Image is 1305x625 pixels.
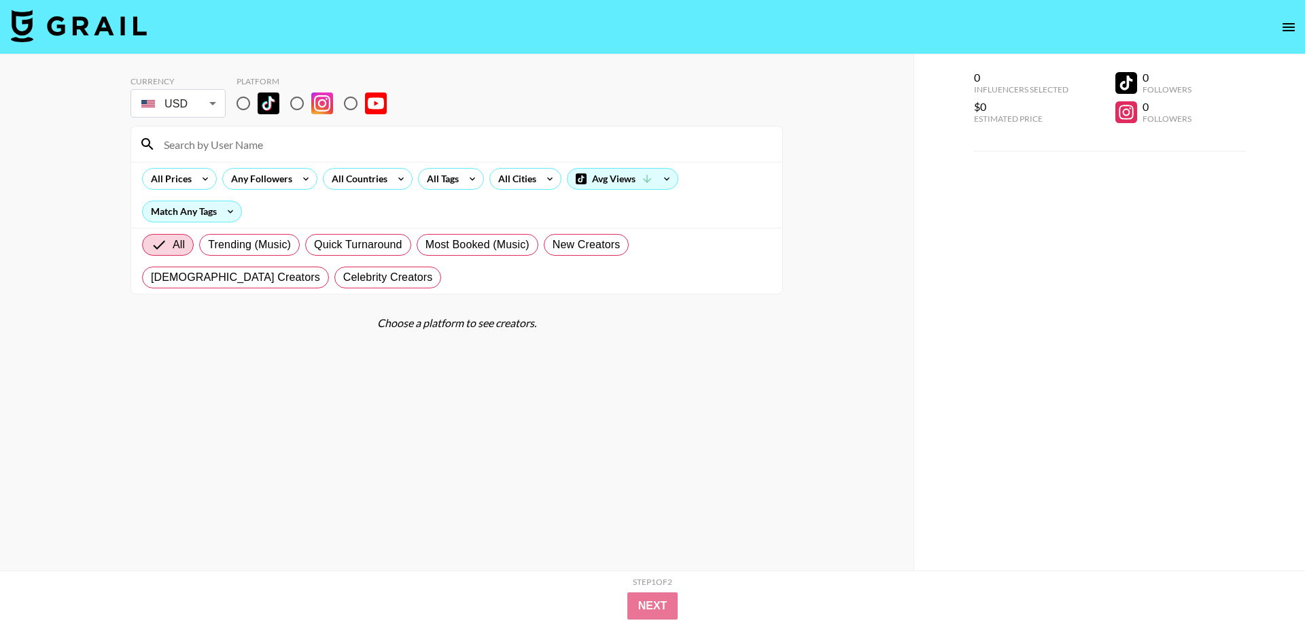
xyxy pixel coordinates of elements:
button: open drawer [1275,14,1302,41]
img: Instagram [311,92,333,114]
span: Most Booked (Music) [425,237,529,253]
div: All Tags [419,169,462,189]
div: USD [133,92,223,116]
div: All Countries [324,169,390,189]
img: TikTok [258,92,279,114]
div: Step 1 of 2 [633,577,672,587]
button: Next [627,592,678,620]
input: Search by User Name [156,133,774,155]
div: 0 [1143,100,1191,114]
span: Trending (Music) [208,237,291,253]
img: Grail Talent [11,10,147,42]
div: Estimated Price [974,114,1068,124]
div: Followers [1143,114,1191,124]
div: Any Followers [223,169,295,189]
div: All Prices [143,169,194,189]
div: 0 [1143,71,1191,84]
div: Followers [1143,84,1191,95]
div: Influencers Selected [974,84,1068,95]
span: Celebrity Creators [343,269,433,286]
div: All Cities [490,169,539,189]
span: Quick Turnaround [314,237,402,253]
span: [DEMOGRAPHIC_DATA] Creators [151,269,320,286]
span: New Creators [553,237,621,253]
div: Choose a platform to see creators. [130,316,783,330]
div: Currency [130,76,226,86]
div: Avg Views [568,169,678,189]
div: 0 [974,71,1068,84]
div: $0 [974,100,1068,114]
span: All [173,237,185,253]
iframe: Drift Widget Chat Controller [1237,557,1289,609]
img: YouTube [365,92,387,114]
div: Match Any Tags [143,201,241,222]
div: Platform [237,76,398,86]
